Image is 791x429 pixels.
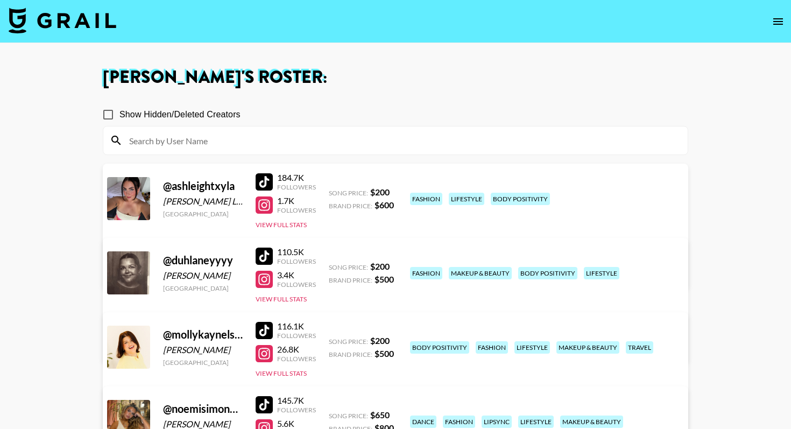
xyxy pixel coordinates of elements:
div: @ duhlaneyyyy [163,254,243,267]
div: 110.5K [277,247,316,257]
div: Followers [277,206,316,214]
div: makeup & beauty [556,341,619,354]
span: Song Price: [329,337,368,346]
div: 116.1K [277,321,316,332]
div: @ noemisimoncouceiro [163,402,243,416]
div: [PERSON_NAME] [163,344,243,355]
span: Show Hidden/Deleted Creators [119,108,241,121]
button: View Full Stats [256,221,307,229]
span: Brand Price: [329,276,372,284]
div: lifestyle [449,193,484,205]
div: 184.7K [277,172,316,183]
button: View Full Stats [256,295,307,303]
div: body positivity [518,267,577,279]
div: 5.6K [277,418,316,429]
span: Song Price: [329,412,368,420]
div: dance [410,416,436,428]
div: makeup & beauty [560,416,623,428]
div: 145.7K [277,395,316,406]
div: Followers [277,332,316,340]
div: makeup & beauty [449,267,512,279]
div: body positivity [491,193,550,205]
div: 3.4K [277,270,316,280]
img: Grail Talent [9,8,116,33]
strong: $ 500 [375,274,394,284]
div: travel [626,341,653,354]
div: lifestyle [514,341,550,354]
div: Followers [277,257,316,265]
span: Brand Price: [329,202,372,210]
span: Song Price: [329,263,368,271]
strong: $ 500 [375,348,394,358]
strong: $ 600 [375,200,394,210]
div: body positivity [410,341,469,354]
div: [PERSON_NAME] Lusetich-[PERSON_NAME] [163,196,243,207]
div: [GEOGRAPHIC_DATA] [163,284,243,292]
div: [GEOGRAPHIC_DATA] [163,210,243,218]
div: 26.8K [277,344,316,355]
div: lipsync [482,416,512,428]
input: Search by User Name [123,132,681,149]
h1: [PERSON_NAME] 's Roster: [103,69,688,86]
strong: $ 650 [370,410,390,420]
div: Followers [277,355,316,363]
div: [PERSON_NAME] [163,270,243,281]
div: [GEOGRAPHIC_DATA] [163,358,243,367]
div: lifestyle [518,416,554,428]
div: fashion [410,193,442,205]
div: Followers [277,280,316,289]
div: fashion [410,267,442,279]
strong: $ 200 [370,187,390,197]
div: fashion [443,416,475,428]
div: @ ashleightxyla [163,179,243,193]
span: Brand Price: [329,350,372,358]
div: Followers [277,183,316,191]
div: @ mollykaynelson [163,328,243,341]
span: Song Price: [329,189,368,197]
div: Followers [277,406,316,414]
strong: $ 200 [370,261,390,271]
div: 1.7K [277,195,316,206]
strong: $ 200 [370,335,390,346]
div: lifestyle [584,267,619,279]
button: open drawer [767,11,789,32]
div: fashion [476,341,508,354]
button: View Full Stats [256,369,307,377]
